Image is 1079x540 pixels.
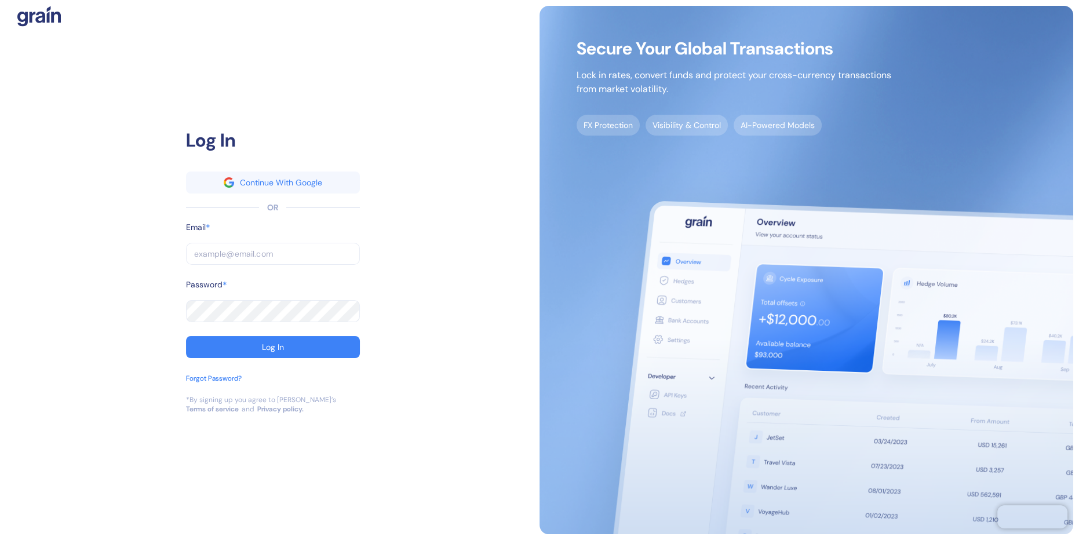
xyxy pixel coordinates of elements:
[577,68,891,96] p: Lock in rates, convert funds and protect your cross-currency transactions from market volatility.
[186,172,360,194] button: googleContinue With Google
[186,395,336,404] div: *By signing up you agree to [PERSON_NAME]’s
[577,115,640,136] span: FX Protection
[186,126,360,154] div: Log In
[186,221,206,233] label: Email
[186,373,242,384] div: Forgot Password?
[997,505,1067,528] iframe: Chatra live chat
[17,6,61,27] img: logo
[240,178,322,187] div: Continue With Google
[186,243,360,265] input: example@email.com
[646,115,728,136] span: Visibility & Control
[224,177,234,188] img: google
[186,336,360,358] button: Log In
[257,404,304,414] a: Privacy policy.
[242,404,254,414] div: and
[734,115,822,136] span: AI-Powered Models
[577,43,891,54] span: Secure Your Global Transactions
[186,404,239,414] a: Terms of service
[262,343,284,351] div: Log In
[186,373,242,395] button: Forgot Password?
[186,279,223,291] label: Password
[267,202,278,214] div: OR
[539,6,1073,534] img: signup-main-image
